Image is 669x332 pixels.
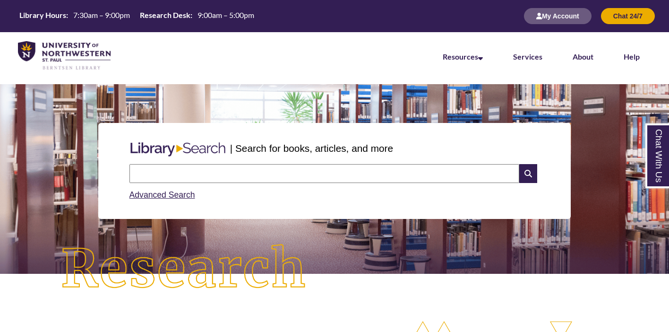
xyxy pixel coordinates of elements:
p: | Search for books, articles, and more [230,141,393,156]
a: Hours Today [16,10,258,23]
button: My Account [524,8,592,24]
a: My Account [524,12,592,20]
img: Research [34,217,334,322]
span: 7:30am – 9:00pm [73,10,130,19]
a: Advanced Search [129,190,195,200]
th: Research Desk: [136,10,194,20]
a: Resources [443,52,483,61]
img: UNWSP Library Logo [18,41,111,70]
a: Help [624,52,640,61]
button: Chat 24/7 [601,8,655,24]
th: Library Hours: [16,10,69,20]
table: Hours Today [16,10,258,22]
a: About [573,52,593,61]
img: Libary Search [126,139,230,160]
i: Search [519,164,537,183]
a: Services [513,52,542,61]
span: 9:00am – 5:00pm [197,10,254,19]
a: Chat 24/7 [601,12,655,20]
